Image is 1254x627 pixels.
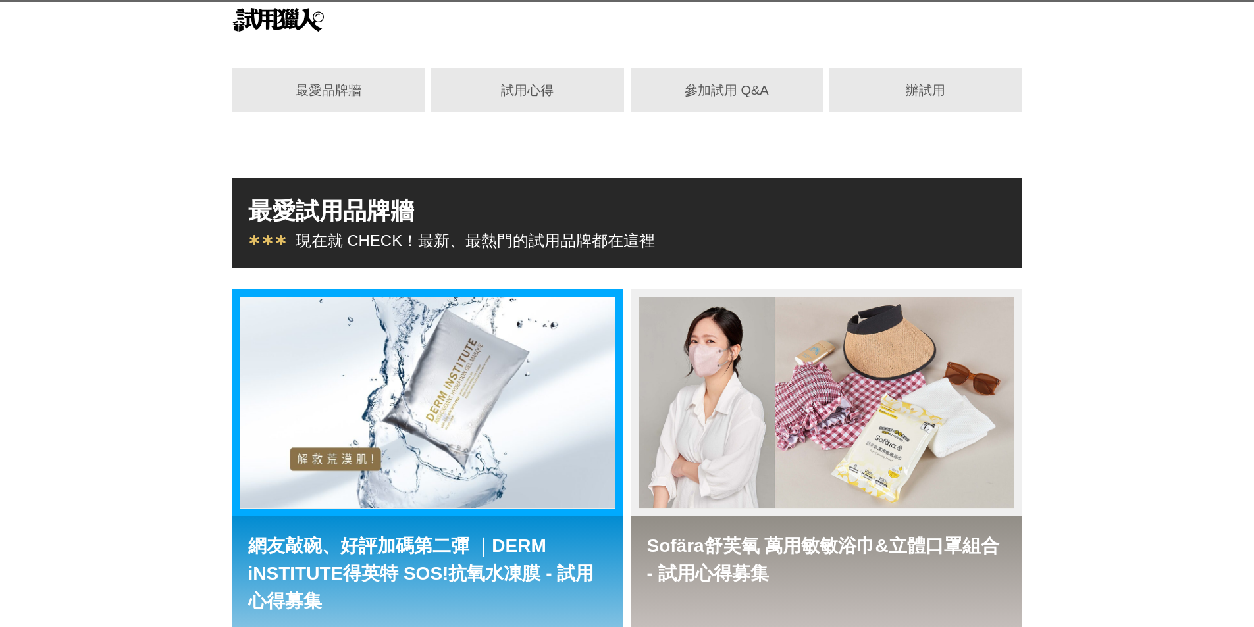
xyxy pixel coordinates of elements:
[232,8,325,32] img: 試用獵人
[443,80,612,100] div: 試用心得
[248,193,1006,229] div: 最愛試用品牌牆
[829,68,1022,112] a: 辦試用
[232,178,1022,268] a: 最愛試用品牌牆現在就 CHECK！最新、最熱門的試用品牌都在這裡
[647,532,1006,611] a: Sofära舒芙氧 萬用敏敏浴巾&立體口罩組合 - 試用心得募集
[248,532,608,611] a: 網友敲碗、好評加碼第二彈 ｜DERM iNSTITUTE得英特 SOS!抗氧水凍膜 - 試用心得募集
[841,80,1010,100] div: 辦試用
[642,80,812,100] div: 參加試用 Q&A
[244,80,413,100] div: 最愛品牌牆
[639,297,1014,509] a: Sofära舒芙氧 萬用敏敏浴巾&立體口罩組合 - 試用心得募集
[240,297,615,509] a: 網友敲碗、好評加碼第二彈 ｜DERM iNSTITUTE得英特 SOS!抗氧水凍膜 - 試用心得募集
[296,229,656,253] div: 現在就 CHECK！最新、最熱門的試用品牌都在這裡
